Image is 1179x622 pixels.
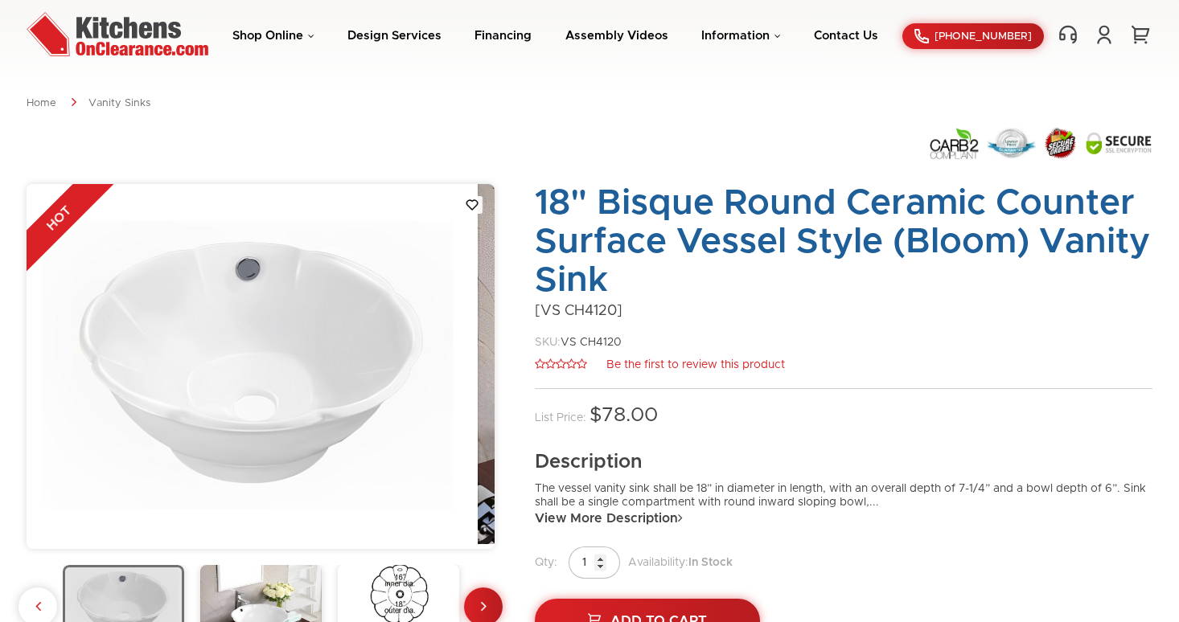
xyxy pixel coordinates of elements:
[987,128,1036,159] img: Lowest Price Guarantee
[474,30,532,42] a: Financing
[27,98,56,108] a: Home
[535,336,1152,350] li: VS CH4120
[1043,127,1078,159] img: Secure Order
[535,546,1152,579] div: Availability:
[535,450,1152,474] h2: Description
[688,557,733,568] strong: In Stock
[27,184,478,545] img: CH4120_1.1.jpg
[535,557,557,568] label: Qty:
[27,12,208,56] img: Kitchens On Clearance
[1085,131,1152,155] img: Secure SSL Encyption
[589,405,658,425] strong: $78.00
[88,98,150,108] a: Vanity Sinks
[535,337,561,348] span: SKU:
[935,31,1032,42] span: [PHONE_NUMBER]
[929,127,980,160] img: Carb2 Compliant
[902,23,1044,49] a: [PHONE_NUMBER]
[814,30,878,42] a: Contact Us
[535,510,683,526] a: View More Description
[347,30,442,42] a: Design Services
[535,186,1150,299] span: 18" Bisque Round Ceramic Counter Surface Vessel Style (Bloom) Vanity Sink
[701,30,781,42] a: Information
[478,184,929,545] img: prodadditional_88173_CH4110_1.1.3.jpg
[535,483,1146,509] span: The vessel vanity sink shall be 18” in diameter in length, with an overall depth of 7-1/4” and a ...
[535,302,1152,321] div: [VS CH4120]
[565,30,668,42] a: Assembly Videos
[232,30,314,42] a: Shop Online
[535,412,586,424] span: List Price:
[606,359,785,370] span: Be the first to review this product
